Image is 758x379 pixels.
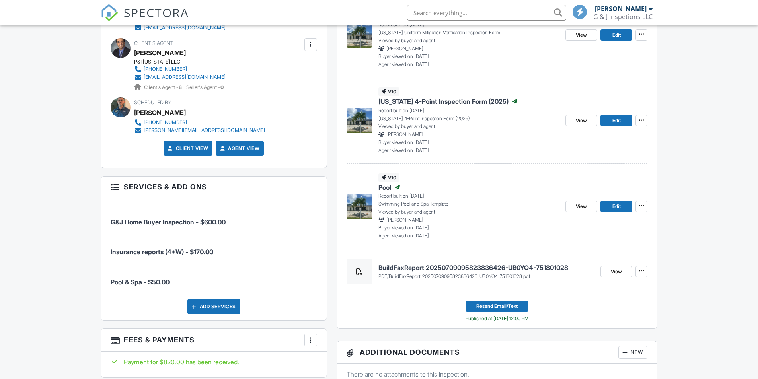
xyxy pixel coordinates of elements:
a: Agent View [218,144,259,152]
a: [PERSON_NAME][EMAIL_ADDRESS][DOMAIN_NAME] [134,126,265,134]
p: There are no attachments to this inspection. [347,370,648,379]
span: Client's Agent [134,40,173,46]
div: New [618,346,647,359]
div: Add Services [187,299,240,314]
li: Service: G&J Home Buyer Inspection [111,203,317,233]
strong: 0 [220,84,224,90]
a: SPECTORA [101,11,189,27]
span: Pool & Spa - $50.00 [111,278,170,286]
li: Service: Pool & Spa [111,263,317,293]
a: Client View [166,144,208,152]
div: [PERSON_NAME][EMAIL_ADDRESS][DOMAIN_NAME] [144,127,265,134]
a: [PERSON_NAME] [134,47,186,59]
span: Seller's Agent - [186,84,224,90]
img: The Best Home Inspection Software - Spectora [101,4,118,21]
h3: Additional Documents [337,341,657,364]
div: [EMAIL_ADDRESS][DOMAIN_NAME] [144,74,226,80]
span: Client's Agent - [144,84,183,90]
div: [PERSON_NAME] [595,5,647,13]
div: G & J Inspetions LLC [593,13,653,21]
a: [PHONE_NUMBER] [134,65,226,73]
h3: Services & Add ons [101,177,327,197]
span: Scheduled By [134,99,171,105]
div: [PHONE_NUMBER] [144,66,187,72]
div: [PHONE_NUMBER] [144,119,187,126]
div: [PERSON_NAME] [134,107,186,119]
span: G&J Home Buyer Inspection - $600.00 [111,218,226,226]
span: Insurance reports (4+W) - $170.00 [111,248,213,256]
span: SPECTORA [124,4,189,21]
strong: 8 [179,84,182,90]
h3: Fees & Payments [101,329,327,352]
li: Service: Insurance reports (4+W) [111,233,317,263]
input: Search everything... [407,5,566,21]
a: [EMAIL_ADDRESS][DOMAIN_NAME] [134,73,226,81]
a: [PHONE_NUMBER] [134,119,265,126]
div: P&I [US_STATE] LLC [134,59,232,65]
div: Payment for $820.00 has been received. [111,358,317,366]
